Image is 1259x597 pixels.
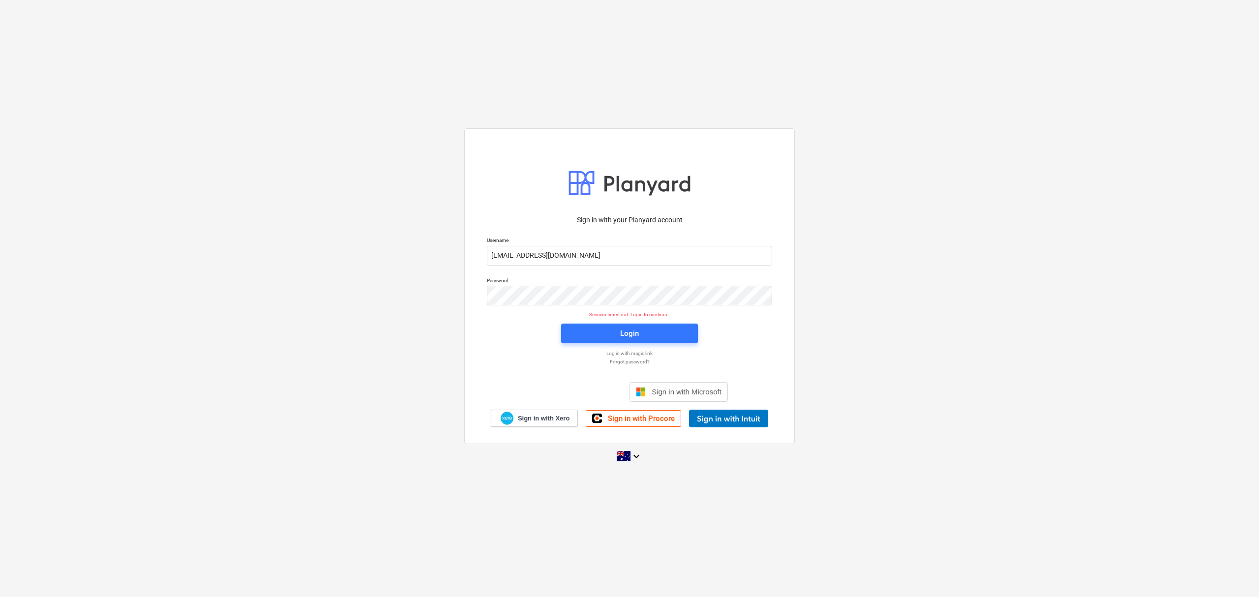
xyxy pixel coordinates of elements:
[561,324,698,343] button: Login
[487,246,772,266] input: Username
[501,412,513,425] img: Xero logo
[526,381,627,403] iframe: Sign in with Google Button
[652,388,721,396] span: Sign in with Microsoft
[482,350,777,357] a: Log in with magic link
[608,414,675,423] span: Sign in with Procore
[487,237,772,245] p: Username
[482,358,777,365] a: Forgot password?
[636,387,646,397] img: Microsoft logo
[481,311,778,318] p: Session timed out. Login to continue.
[620,327,639,340] div: Login
[630,450,642,462] i: keyboard_arrow_down
[586,410,681,427] a: Sign in with Procore
[518,414,570,423] span: Sign in with Xero
[487,277,772,286] p: Password
[491,410,578,427] a: Sign in with Xero
[487,215,772,225] p: Sign in with your Planyard account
